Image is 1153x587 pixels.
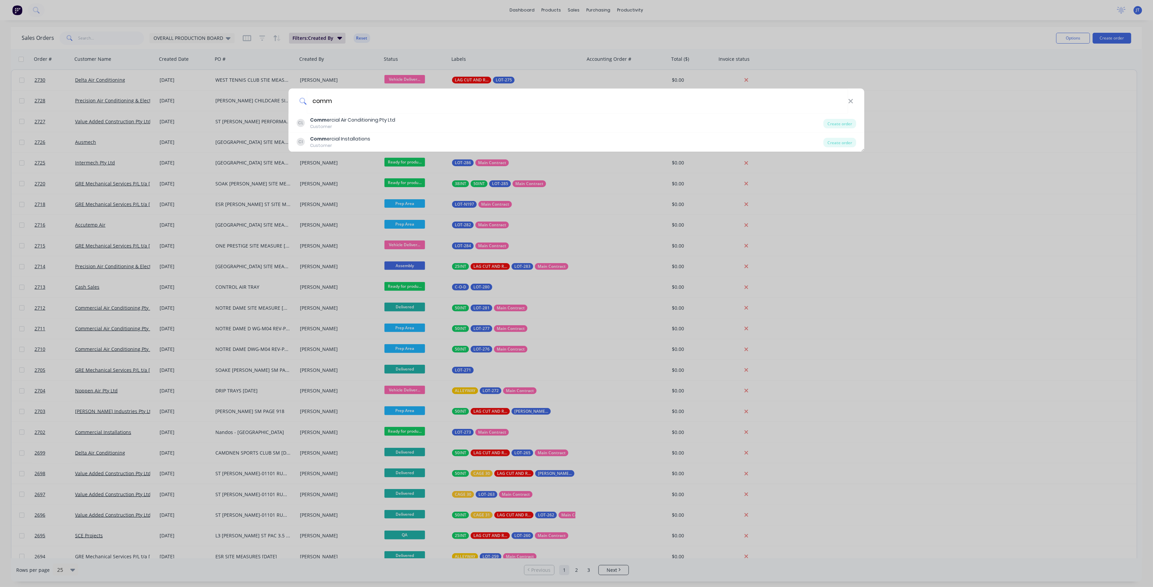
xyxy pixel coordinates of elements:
div: CL [297,119,305,127]
div: Create order [824,138,856,147]
b: Comm [310,117,327,123]
input: Enter a customer name to create a new order... [307,88,848,114]
div: Customer [310,143,371,149]
div: ercial Air Conditioning Pty Ltd [310,117,396,124]
div: ercial Installations [310,135,371,143]
div: Customer [310,124,396,130]
div: Create order [824,119,856,128]
div: CI [297,138,305,146]
b: Comm [310,135,327,142]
